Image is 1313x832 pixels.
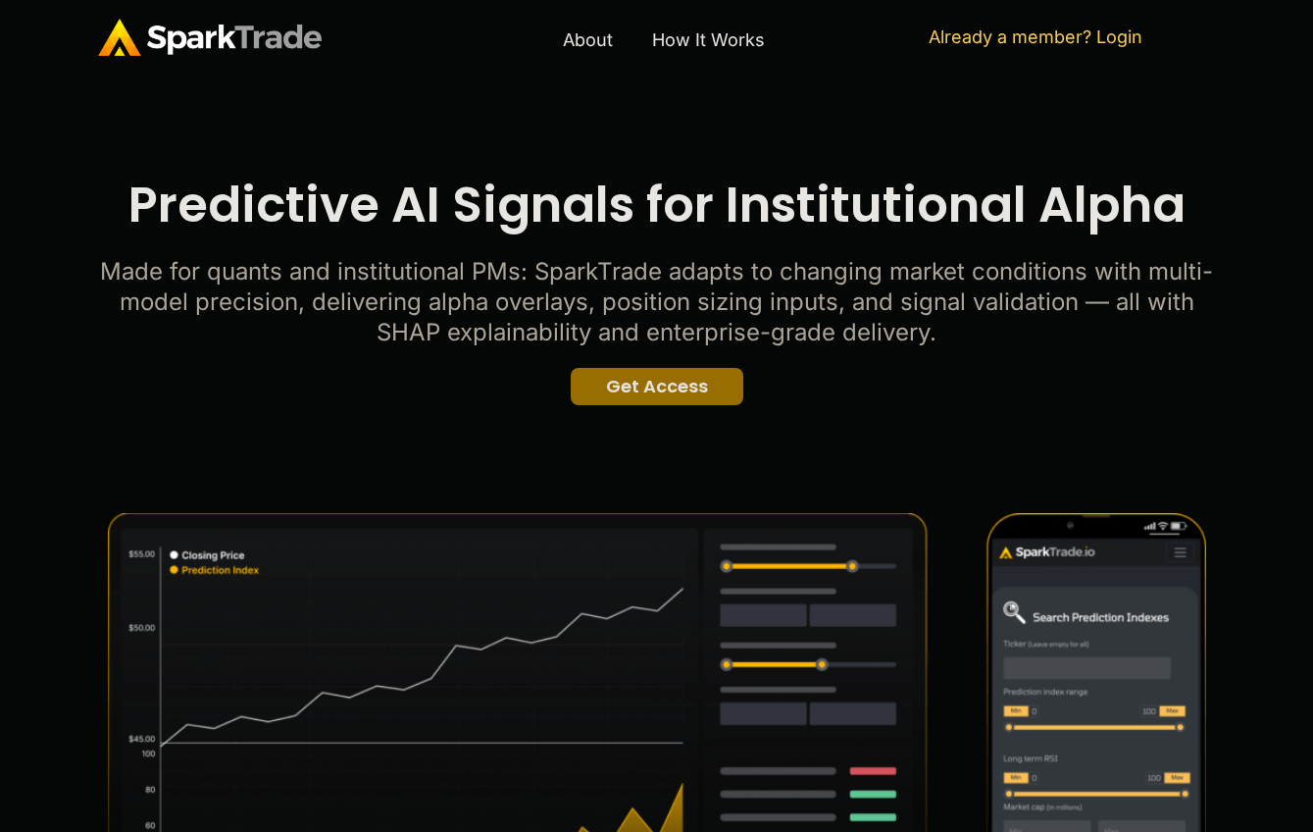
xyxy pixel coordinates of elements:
p: Made for quants and institutional PMs: SparkTrade adapts to changing market conditions with multi... [98,256,1216,348]
span: Get Access [606,378,708,395]
nav: Menu [400,18,929,63]
a: About [543,18,632,63]
h2: Predictive AI Signals for Institutional Alpha [98,173,1216,236]
a: Already a member? Login [929,26,1142,47]
a: Get Access [571,368,743,405]
a: How It Works [632,18,784,63]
